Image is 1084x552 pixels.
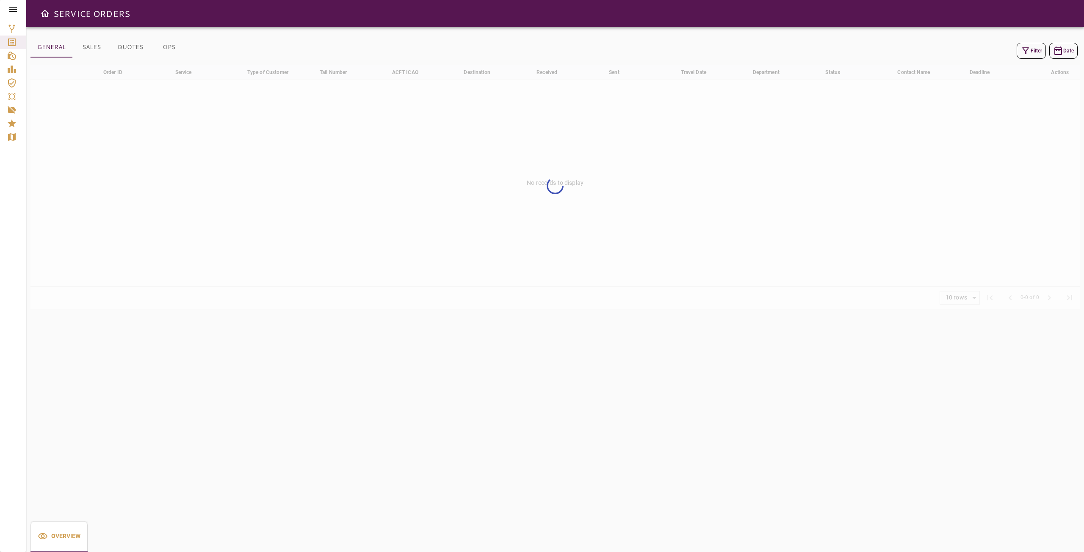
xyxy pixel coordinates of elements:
button: Date [1049,43,1078,59]
button: OPS [150,37,188,58]
button: Filter [1017,43,1046,59]
button: QUOTES [111,37,150,58]
div: basic tabs example [30,521,88,552]
div: basic tabs example [30,37,188,58]
button: Open drawer [36,5,53,22]
button: Overview [30,521,88,552]
h6: SERVICE ORDERS [53,7,130,20]
button: GENERAL [30,37,72,58]
button: SALES [72,37,111,58]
